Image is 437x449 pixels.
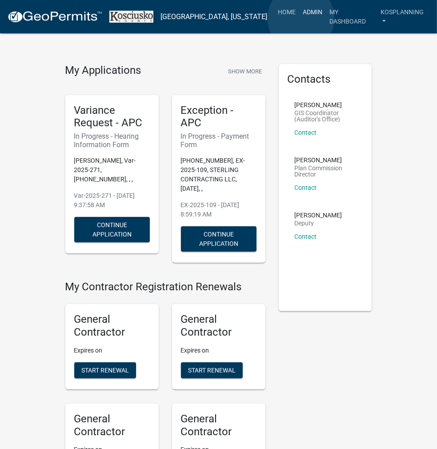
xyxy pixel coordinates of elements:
[74,413,150,438] h5: General Contractor
[274,4,299,20] a: Home
[74,191,150,210] p: Var-2025-271 - [DATE] 9:37:58 AM
[377,4,430,30] a: kosplanning
[295,110,356,122] p: GIS Coordinator (Auditor's Office)
[181,156,257,193] p: [PHONE_NUMBER], EX-2025-109, STERLING CONTRACTING LLC, [DATE], ,
[181,346,257,355] p: Expires on
[74,217,150,242] button: Continue Application
[295,233,317,240] a: Contact
[181,132,257,149] h6: In Progress - Payment Form
[65,64,141,77] h4: My Applications
[181,413,257,438] h5: General Contractor
[181,313,257,339] h5: General Contractor
[74,132,150,149] h6: In Progress - Hearing Information Form
[295,184,317,191] a: Contact
[181,104,257,130] h5: Exception - APC
[181,362,243,378] button: Start Renewal
[299,4,326,20] a: Admin
[74,156,150,184] p: [PERSON_NAME], Var-2025-271, [PHONE_NUMBER], , ,
[188,366,236,373] span: Start Renewal
[295,157,356,163] p: [PERSON_NAME]
[81,366,129,373] span: Start Renewal
[109,11,153,22] img: Kosciusko County, Indiana
[326,4,377,30] a: My Dashboard
[160,9,267,24] a: [GEOGRAPHIC_DATA], [US_STATE]
[181,200,257,219] p: EX-2025-109 - [DATE] 8:59:19 AM
[74,346,150,355] p: Expires on
[288,73,363,86] h5: Contacts
[181,226,257,252] button: Continue Application
[295,129,317,136] a: Contact
[295,165,356,177] p: Plan Commission Director
[65,281,265,293] h4: My Contractor Registration Renewals
[74,104,150,130] h5: Variance Request - APC
[295,212,342,218] p: [PERSON_NAME]
[295,102,356,108] p: [PERSON_NAME]
[74,362,136,378] button: Start Renewal
[225,64,265,79] button: Show More
[74,313,150,339] h5: General Contractor
[295,220,342,226] p: Deputy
